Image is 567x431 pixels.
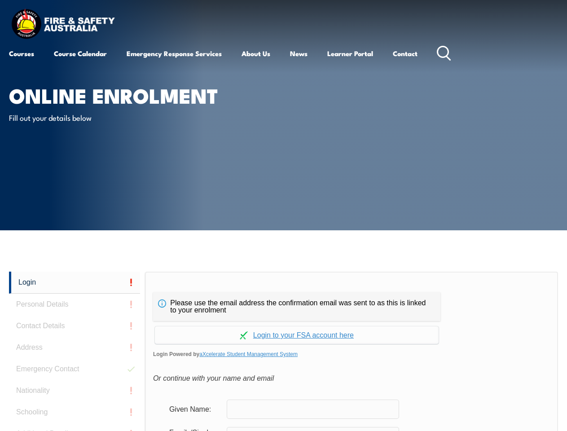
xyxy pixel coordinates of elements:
[162,400,227,418] div: Given Name:
[9,112,173,123] p: Fill out your details below
[153,372,550,385] div: Or continue with your name and email
[153,347,550,361] span: Login Powered by
[9,272,140,294] a: Login
[9,43,34,64] a: Courses
[9,86,231,104] h1: Online Enrolment
[242,43,270,64] a: About Us
[54,43,107,64] a: Course Calendar
[393,43,418,64] a: Contact
[290,43,308,64] a: News
[327,43,373,64] a: Learner Portal
[127,43,222,64] a: Emergency Response Services
[153,292,440,321] div: Please use the email address the confirmation email was sent to as this is linked to your enrolment
[240,331,248,339] img: Log in withaxcelerate
[199,351,298,357] a: aXcelerate Student Management System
